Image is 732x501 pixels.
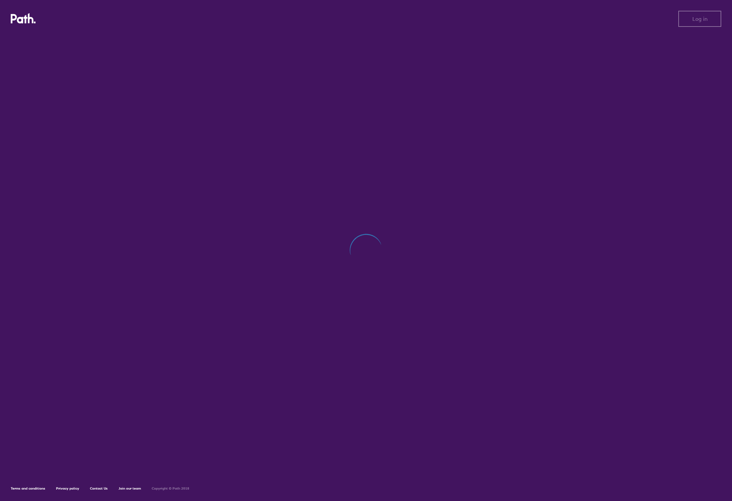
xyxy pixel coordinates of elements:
[90,486,108,491] a: Contact Us
[678,11,721,27] button: Log in
[56,486,79,491] a: Privacy policy
[152,487,189,491] h6: Copyright © Path 2018
[692,16,707,22] span: Log in
[118,486,141,491] a: Join our team
[11,486,45,491] a: Terms and conditions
